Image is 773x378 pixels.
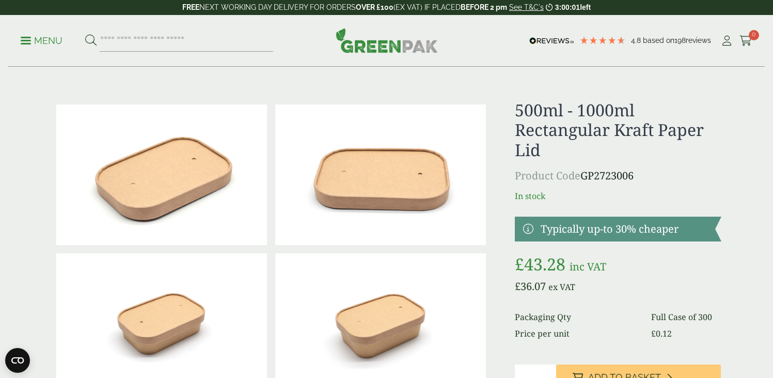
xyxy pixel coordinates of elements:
[580,3,591,11] span: left
[749,30,759,40] span: 0
[56,104,267,245] img: 2723006 Paper Lid For Rectangular Kraft Bowl V1
[461,3,507,11] strong: BEFORE 2 pm
[275,104,486,245] img: 2723006 Paper Lid For Rectangular Kraft Bowl V2.jpg
[739,36,752,46] i: Cart
[515,311,639,323] dt: Packaging Qty
[529,37,574,44] img: REVIEWS.io
[579,36,626,45] div: 4.79 Stars
[5,348,30,373] button: Open CMP widget
[686,36,711,44] span: reviews
[739,33,752,49] a: 0
[515,253,524,275] span: £
[720,36,733,46] i: My Account
[515,169,580,183] span: Product Code
[515,279,546,293] bdi: 36.07
[651,328,656,339] span: £
[336,28,438,53] img: GreenPak Supplies
[515,190,721,202] p: In stock
[515,279,520,293] span: £
[555,3,580,11] span: 3:00:01
[356,3,393,11] strong: OVER £100
[570,260,606,274] span: inc VAT
[21,35,62,47] p: Menu
[509,3,544,11] a: See T&C's
[515,253,565,275] bdi: 43.28
[515,168,721,184] p: GP2723006
[548,281,575,293] span: ex VAT
[651,328,672,339] bdi: 0.12
[21,35,62,45] a: Menu
[515,100,721,160] h1: 500ml - 1000ml Rectangular Kraft Paper Lid
[515,327,639,340] dt: Price per unit
[631,36,643,44] span: 4.8
[651,311,721,323] dd: Full Case of 300
[182,3,199,11] strong: FREE
[643,36,674,44] span: Based on
[674,36,686,44] span: 198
